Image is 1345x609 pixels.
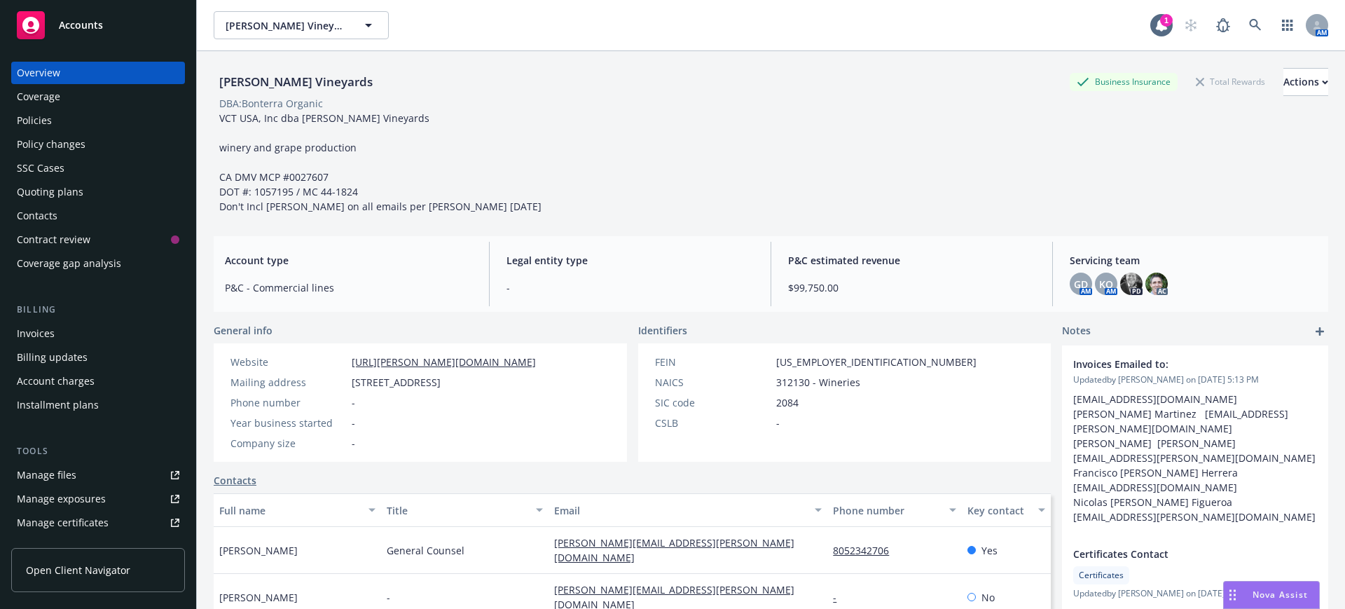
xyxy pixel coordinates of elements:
a: add [1311,323,1328,340]
span: Invoices Emailed to: [1073,357,1281,371]
div: 1 [1160,14,1173,27]
img: photo [1120,273,1143,295]
div: SSC Cases [17,157,64,179]
a: Report a Bug [1209,11,1237,39]
a: Manage files [11,464,185,486]
a: - [833,591,848,604]
span: Identifiers [638,323,687,338]
div: Total Rewards [1189,73,1272,90]
div: Company size [230,436,346,451]
a: Manage certificates [11,512,185,534]
a: Installment plans [11,394,185,416]
div: Manage certificates [17,512,109,534]
a: Accounts [11,6,185,45]
span: Account type [225,253,472,268]
div: Installment plans [17,394,99,416]
button: Key contact [962,493,1051,527]
span: $99,750.00 [788,280,1035,295]
span: - [776,416,780,430]
div: NAICS [655,375,771,390]
div: Manage exposures [17,488,106,510]
span: Notes [1062,323,1091,340]
div: Invoices Emailed to:Updatedby [PERSON_NAME] on [DATE] 5:13 PM[EMAIL_ADDRESS][DOMAIN_NAME] [PERSON... [1062,345,1328,535]
span: P&C estimated revenue [788,253,1035,268]
span: [PERSON_NAME] Vineyards [226,18,347,33]
a: Policy changes [11,133,185,156]
button: [PERSON_NAME] Vineyards [214,11,389,39]
div: Tools [11,444,185,458]
a: Policies [11,109,185,132]
a: Manage exposures [11,488,185,510]
div: Drag to move [1224,582,1241,608]
button: Nova Assist [1223,581,1320,609]
div: CSLB [655,416,771,430]
span: VCT USA, Inc dba [PERSON_NAME] Vineyards winery and grape production CA DMV MCP #0027607 DOT #: 1... [219,111,542,213]
span: - [387,590,390,605]
span: [PERSON_NAME] [219,543,298,558]
span: 312130 - Wineries [776,375,860,390]
span: 2084 [776,395,799,410]
div: SIC code [655,395,771,410]
span: - [352,395,355,410]
a: Billing updates [11,346,185,369]
div: DBA: Bonterra Organic [219,96,323,111]
span: Open Client Navigator [26,563,130,577]
a: Account charges [11,370,185,392]
a: [URL][PERSON_NAME][DOMAIN_NAME] [352,355,536,369]
a: Switch app [1274,11,1302,39]
span: Updated by [PERSON_NAME] on [DATE] 8:31 AM [1073,587,1317,600]
div: Quoting plans [17,181,83,203]
span: GD [1074,277,1088,292]
span: No [981,590,995,605]
a: Coverage gap analysis [11,252,185,275]
span: KO [1099,277,1113,292]
div: Billing [11,303,185,317]
div: Invoices [17,322,55,345]
a: Contacts [11,205,185,227]
div: Manage files [17,464,76,486]
div: Account charges [17,370,95,392]
span: [STREET_ADDRESS] [352,375,441,390]
span: Accounts [59,20,103,31]
button: Full name [214,493,381,527]
span: Servicing team [1070,253,1317,268]
span: [PERSON_NAME] [219,590,298,605]
div: Coverage gap analysis [17,252,121,275]
span: [US_EMPLOYER_IDENTIFICATION_NUMBER] [776,355,977,369]
a: SSC Cases [11,157,185,179]
a: [PERSON_NAME][EMAIL_ADDRESS][PERSON_NAME][DOMAIN_NAME] [554,536,794,564]
a: Overview [11,62,185,84]
span: Yes [981,543,998,558]
div: Mailing address [230,375,346,390]
div: Manage claims [17,535,88,558]
a: Invoices [11,322,185,345]
button: Title [381,493,549,527]
div: Phone number [230,395,346,410]
div: Title [387,503,527,518]
div: Contract review [17,228,90,251]
div: Website [230,355,346,369]
a: Contacts [214,473,256,488]
div: FEIN [655,355,771,369]
div: Key contact [967,503,1030,518]
span: General info [214,323,273,338]
div: Overview [17,62,60,84]
a: Quoting plans [11,181,185,203]
div: Business Insurance [1070,73,1178,90]
button: Actions [1283,68,1328,96]
a: Contract review [11,228,185,251]
span: General Counsel [387,543,464,558]
span: Certificates Contact [1073,547,1281,561]
div: Full name [219,503,360,518]
div: [PERSON_NAME] Vineyards [214,73,378,91]
a: Search [1241,11,1269,39]
span: Updated by [PERSON_NAME] on [DATE] 5:13 PM [1073,374,1317,386]
a: 8052342706 [833,544,900,557]
img: photo [1145,273,1168,295]
div: Phone number [833,503,940,518]
span: - [352,416,355,430]
span: - [352,436,355,451]
button: Email [549,493,827,527]
span: Legal entity type [506,253,754,268]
